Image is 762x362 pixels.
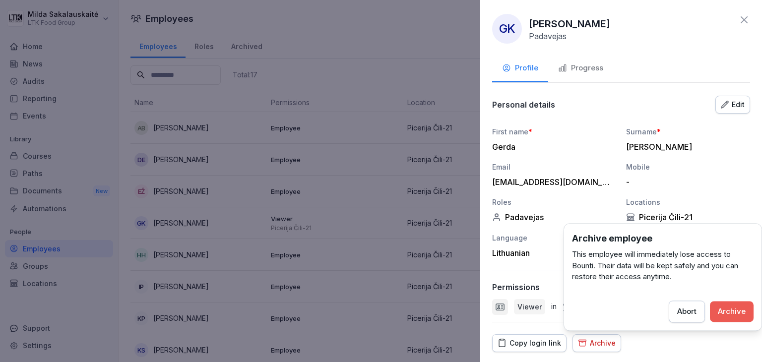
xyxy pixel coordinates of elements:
[492,212,616,222] div: Padavejas
[677,306,697,317] div: Abort
[492,233,616,243] div: Language
[529,16,610,31] p: [PERSON_NAME]
[626,162,750,172] div: Mobile
[492,334,567,352] button: Copy login link
[626,126,750,137] div: Surname
[626,177,745,187] div: -
[626,212,750,222] div: Picerija Čili-21
[572,334,621,352] button: Archive
[517,302,542,312] p: Viewer
[498,338,561,349] div: Copy login link
[492,162,616,172] div: Email
[558,62,603,74] div: Progress
[710,301,754,322] button: Archive
[492,142,611,152] div: Gerda
[492,56,548,82] button: Profile
[492,100,555,110] p: Personal details
[492,177,611,187] div: [EMAIL_ADDRESS][DOMAIN_NAME]
[718,306,746,317] div: Archive
[626,197,750,207] div: Locations
[721,99,745,110] div: Edit
[572,249,754,283] p: This employee will immediately lose access to Bounti. Their data will be kept safely and you can ...
[492,197,616,207] div: Roles
[492,14,522,44] div: GK
[529,31,567,41] p: Padavejas
[551,301,557,312] p: in
[578,338,616,349] div: Archive
[572,232,754,245] h3: Archive employee
[492,126,616,137] div: First name
[626,142,745,152] div: [PERSON_NAME]
[492,248,616,258] div: Lithuanian
[563,301,627,312] div: Picerija Čili-21
[669,301,705,322] button: Abort
[548,56,613,82] button: Progress
[502,62,538,74] div: Profile
[492,282,540,292] p: Permissions
[715,96,750,114] button: Edit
